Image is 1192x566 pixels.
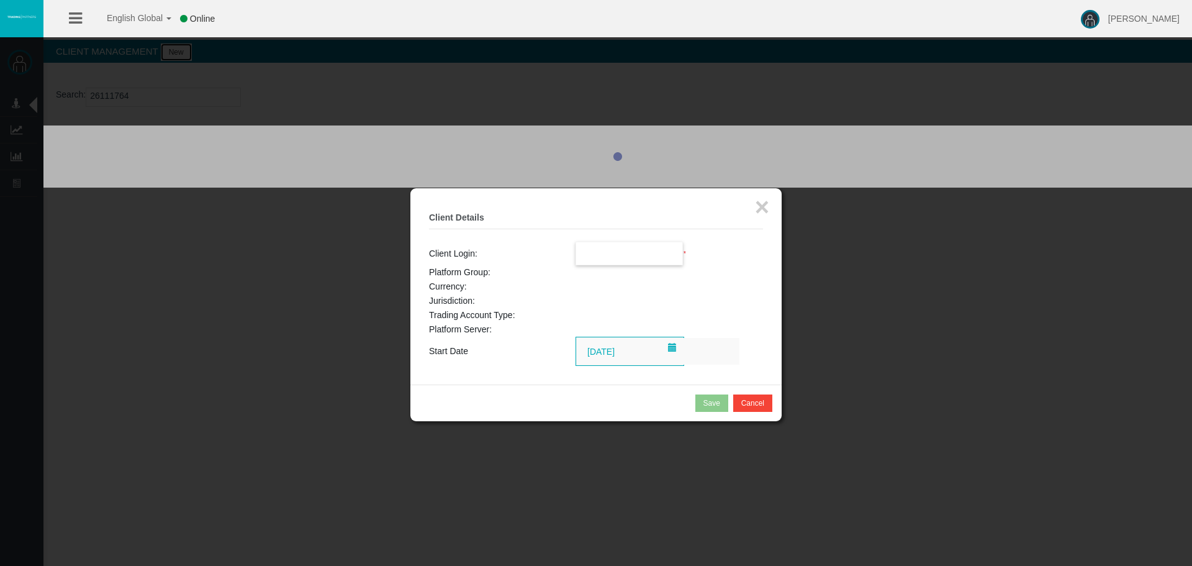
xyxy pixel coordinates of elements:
[429,212,484,222] b: Client Details
[429,280,576,294] td: Currency:
[6,14,37,19] img: logo.svg
[429,322,576,337] td: Platform Server:
[429,242,576,265] td: Client Login:
[429,337,576,366] td: Start Date
[429,308,576,322] td: Trading Account Type:
[429,294,576,308] td: Jurisdiction:
[429,265,576,280] td: Platform Group:
[755,194,769,219] button: ×
[91,13,163,23] span: English Global
[1108,14,1180,24] span: [PERSON_NAME]
[190,14,215,24] span: Online
[1081,10,1099,29] img: user-image
[733,395,772,412] button: Cancel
